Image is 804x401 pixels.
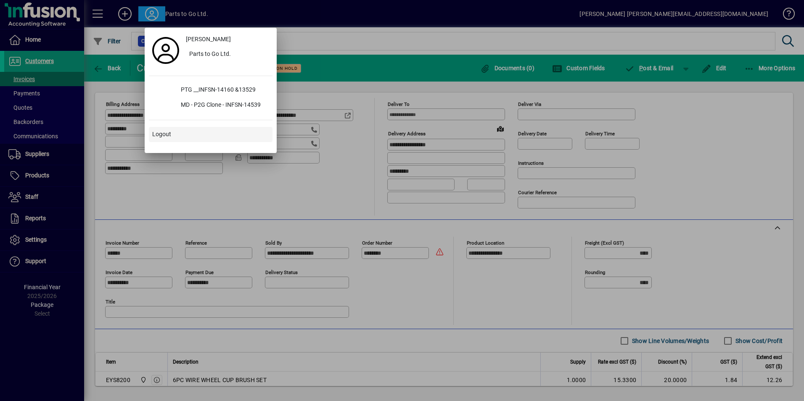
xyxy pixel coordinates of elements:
[149,127,272,142] button: Logout
[149,98,272,113] button: MD - P2G Clone - INFSN-14539
[149,43,182,58] a: Profile
[174,83,272,98] div: PTG __INFSN-14160 &13529
[186,35,231,44] span: [PERSON_NAME]
[182,47,272,62] button: Parts to Go Ltd.
[174,98,272,113] div: MD - P2G Clone - INFSN-14539
[149,83,272,98] button: PTG __INFSN-14160 &13529
[152,130,171,139] span: Logout
[182,32,272,47] a: [PERSON_NAME]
